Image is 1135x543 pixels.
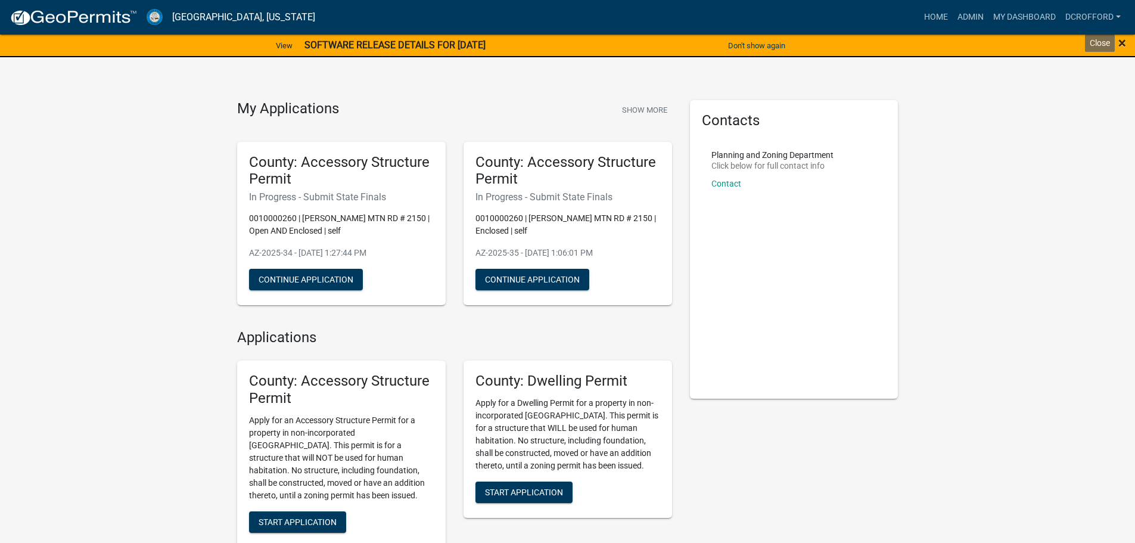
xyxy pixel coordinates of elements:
[475,154,660,188] h5: County: Accessory Structure Permit
[711,179,741,188] a: Contact
[475,482,573,503] button: Start Application
[259,517,337,526] span: Start Application
[475,212,660,237] p: 0010000260 | [PERSON_NAME] MTN RD # 2150 | Enclosed | self
[249,212,434,237] p: 0010000260 | [PERSON_NAME] MTN RD # 2150 | Open AND Enclosed | self
[988,6,1061,29] a: My Dashboard
[1118,35,1126,51] span: ×
[249,269,363,290] button: Continue Application
[723,36,790,55] button: Don't show again
[304,39,486,51] strong: SOFTWARE RELEASE DETAILS FOR [DATE]
[475,397,660,472] p: Apply for a Dwelling Permit for a property in non-incorporated [GEOGRAPHIC_DATA]. This permit is ...
[249,191,434,203] h6: In Progress - Submit State Finals
[1061,6,1125,29] a: dcrofford
[271,36,297,55] a: View
[919,6,953,29] a: Home
[172,7,315,27] a: [GEOGRAPHIC_DATA], [US_STATE]
[702,112,887,129] h5: Contacts
[485,487,563,497] span: Start Application
[249,373,434,407] h5: County: Accessory Structure Permit
[249,414,434,502] p: Apply for an Accessory Structure Permit for a property in non-incorporated [GEOGRAPHIC_DATA]. Thi...
[711,162,834,170] p: Click below for full contact info
[475,191,660,203] h6: In Progress - Submit State Finals
[953,6,988,29] a: Admin
[237,329,672,346] h4: Applications
[617,100,672,120] button: Show More
[249,154,434,188] h5: County: Accessory Structure Permit
[237,100,339,118] h4: My Applications
[249,511,346,533] button: Start Application
[475,269,589,290] button: Continue Application
[147,9,163,25] img: Custer County, Colorado
[475,373,660,390] h5: County: Dwelling Permit
[711,151,834,159] p: Planning and Zoning Department
[249,247,434,259] p: AZ-2025-34 - [DATE] 1:27:44 PM
[475,247,660,259] p: AZ-2025-35 - [DATE] 1:06:01 PM
[1118,36,1126,50] button: Close
[1085,35,1115,52] div: Close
